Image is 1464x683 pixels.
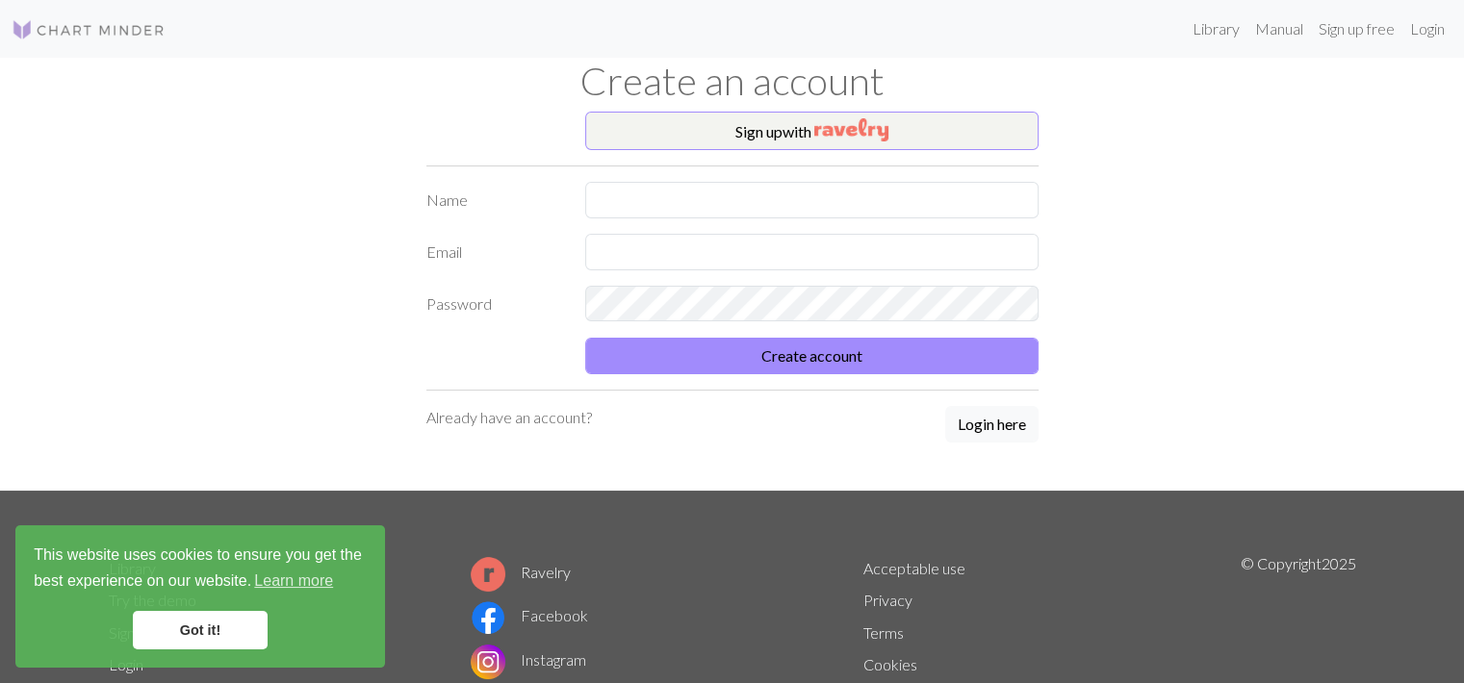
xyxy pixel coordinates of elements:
[251,567,336,595] a: learn more about cookies
[471,563,571,581] a: Ravelry
[471,650,586,669] a: Instagram
[585,338,1039,374] button: Create account
[34,544,367,595] span: This website uses cookies to ensure you get the best experience on our website.
[12,18,166,41] img: Logo
[863,655,917,673] a: Cookies
[863,623,904,642] a: Terms
[471,645,505,679] img: Instagram logo
[471,600,505,635] img: Facebook logo
[863,591,912,609] a: Privacy
[945,406,1039,443] button: Login here
[426,406,592,429] p: Already have an account?
[471,557,505,592] img: Ravelry logo
[471,606,588,624] a: Facebook
[15,525,385,668] div: cookieconsent
[97,58,1368,104] h1: Create an account
[415,234,574,270] label: Email
[1247,10,1311,48] a: Manual
[585,112,1039,150] button: Sign upwith
[945,406,1039,444] a: Login here
[415,286,574,322] label: Password
[863,559,965,577] a: Acceptable use
[415,182,574,218] label: Name
[1185,10,1247,48] a: Library
[1311,10,1402,48] a: Sign up free
[814,118,888,141] img: Ravelry
[133,611,268,649] a: dismiss cookie message
[1402,10,1452,48] a: Login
